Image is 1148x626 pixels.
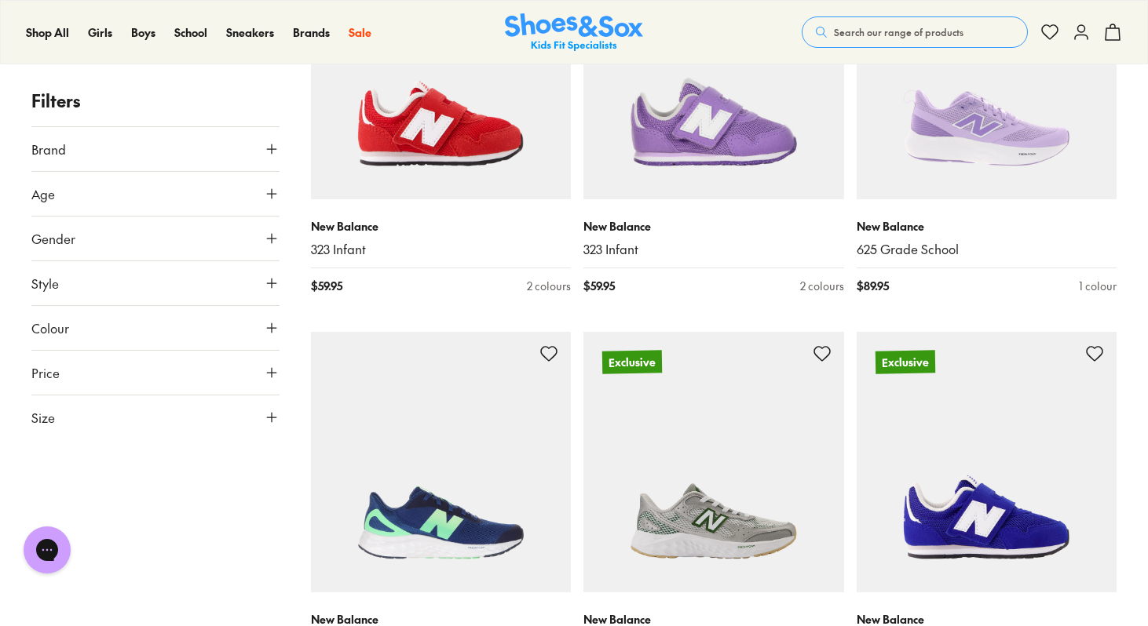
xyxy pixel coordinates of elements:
a: Exclusive [583,332,844,592]
button: Gender [31,217,280,260]
span: Gender [31,229,75,248]
img: SNS_Logo_Responsive.svg [505,13,643,52]
a: 625 Grade School [857,241,1117,258]
button: Age [31,172,280,216]
span: Colour [31,318,69,337]
a: Girls [88,24,112,41]
button: Colour [31,306,280,350]
p: New Balance [857,218,1117,235]
div: 2 colours [527,278,571,294]
iframe: Gorgias live chat messenger [16,521,79,579]
button: Size [31,395,280,439]
a: 323 Infant [311,241,572,258]
span: Boys [131,24,155,40]
div: 1 colour [1079,278,1117,294]
p: Filters [31,88,280,114]
a: School [174,24,207,41]
button: Search our range of products [802,16,1028,48]
div: 2 colours [800,278,844,294]
a: Sneakers [226,24,274,41]
p: Exclusive [602,351,662,374]
span: Girls [88,24,112,40]
a: Exclusive [857,332,1117,592]
span: Brand [31,140,66,158]
a: 323 Infant [583,241,844,258]
span: Price [31,363,60,382]
a: Shoes & Sox [505,13,643,52]
span: Style [31,274,59,293]
button: Price [31,351,280,395]
span: Age [31,184,55,203]
a: Shop All [26,24,69,41]
a: Boys [131,24,155,41]
span: Brands [293,24,330,40]
span: $ 59.95 [311,278,342,294]
span: Sneakers [226,24,274,40]
button: Brand [31,127,280,171]
span: Sale [349,24,371,40]
span: Size [31,408,55,427]
span: Search our range of products [834,25,963,39]
p: New Balance [583,218,844,235]
span: School [174,24,207,40]
span: $ 89.95 [857,278,889,294]
button: Style [31,261,280,305]
a: Sale [349,24,371,41]
a: Brands [293,24,330,41]
p: Exclusive [875,351,934,374]
span: Shop All [26,24,69,40]
span: $ 59.95 [583,278,615,294]
p: New Balance [311,218,572,235]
